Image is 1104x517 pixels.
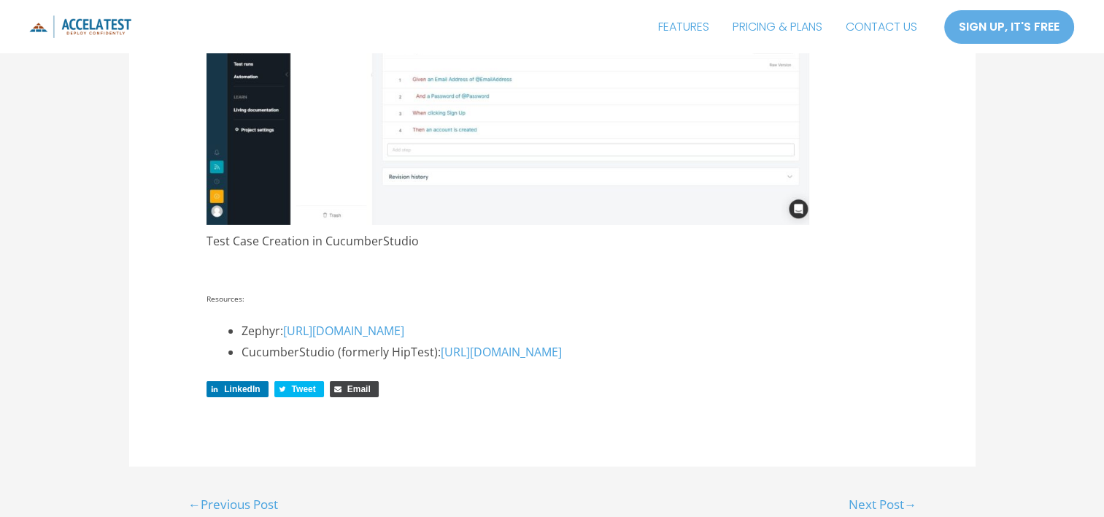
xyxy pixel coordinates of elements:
[904,496,916,513] span: →
[206,231,898,253] figcaption: Test Case Creation in CucumberStudio
[274,381,324,397] a: Share on Twitter
[206,381,268,397] a: Share on LinkedIn
[646,9,721,45] a: FEATURES
[188,496,200,513] span: ←
[242,321,898,342] li: Zephyr:
[29,15,131,38] img: icon
[834,9,929,45] a: CONTACT US
[206,294,244,304] small: Resources:
[283,323,404,339] a: [URL][DOMAIN_NAME]
[224,384,260,394] span: LinkedIn
[347,384,371,394] span: Email
[441,344,562,360] a: [URL][DOMAIN_NAME]
[292,384,316,394] span: Tweet
[242,342,898,364] li: CucumberStudio (formerly HipTest):
[943,9,1075,45] a: SIGN UP, IT'S FREE
[646,9,929,45] nav: Site Navigation
[330,381,379,397] a: Share via Email
[721,9,834,45] a: PRICING & PLANS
